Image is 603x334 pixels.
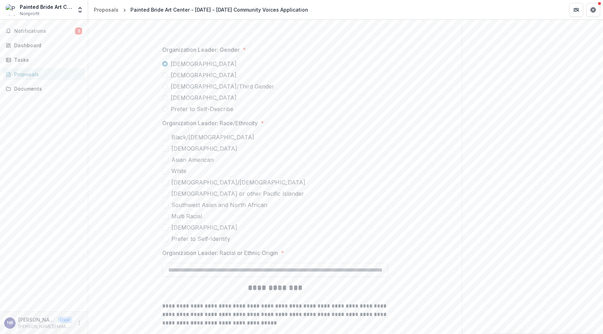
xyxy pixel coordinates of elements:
div: Nina Ball [7,321,13,325]
button: Partners [569,3,583,17]
span: Notifications [14,28,75,34]
span: [DEMOGRAPHIC_DATA] [171,71,237,79]
button: Open entity switcher [75,3,85,17]
span: [DEMOGRAPHIC_DATA]/Third Gender [171,82,274,91]
div: Dashboard [14,42,79,49]
span: [DEMOGRAPHIC_DATA] [171,144,237,153]
p: Organization Leader: Race/Ethnicity [162,119,258,127]
div: Documents [14,85,79,92]
span: [DEMOGRAPHIC_DATA] [171,93,237,102]
span: [DEMOGRAPHIC_DATA] [171,223,237,232]
div: Tasks [14,56,79,63]
a: Proposals [3,68,85,80]
p: User [58,317,72,323]
span: Nonprofit [20,11,39,17]
p: [PERSON_NAME][EMAIL_ADDRESS][DOMAIN_NAME] [18,323,72,330]
span: Asian American [171,156,214,164]
span: Black/[DEMOGRAPHIC_DATA] [171,133,254,141]
a: Proposals [91,5,121,15]
button: More [75,319,84,327]
span: [DEMOGRAPHIC_DATA] [171,60,237,68]
span: [DEMOGRAPHIC_DATA] or other Pacific Islander [171,189,304,198]
button: Get Help [586,3,600,17]
span: White [171,167,187,175]
a: Tasks [3,54,85,66]
div: Painted Bride Art Center [20,3,72,11]
span: Southwest Asian and North African [171,201,267,209]
p: Organization Leader: Racial or Ethnic Origin [162,249,278,257]
p: Organization Leader: Gender [162,45,240,54]
span: Prefer to Self-Describe [171,105,233,113]
div: Painted Bride Art Center - [DATE] - [DATE] Community Voices Application [130,6,308,13]
span: 3 [75,28,82,35]
a: Documents [3,83,85,95]
a: Dashboard [3,40,85,51]
div: Proposals [94,6,118,13]
p: [PERSON_NAME] [18,316,55,323]
span: Prefer to Self-Identify [171,235,230,243]
button: Notifications3 [3,25,85,37]
div: Proposals [14,71,79,78]
nav: breadcrumb [91,5,311,15]
img: Painted Bride Art Center [6,4,17,16]
span: Multi Racial [171,212,202,220]
span: [DEMOGRAPHIC_DATA]/[DEMOGRAPHIC_DATA] [171,178,305,187]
